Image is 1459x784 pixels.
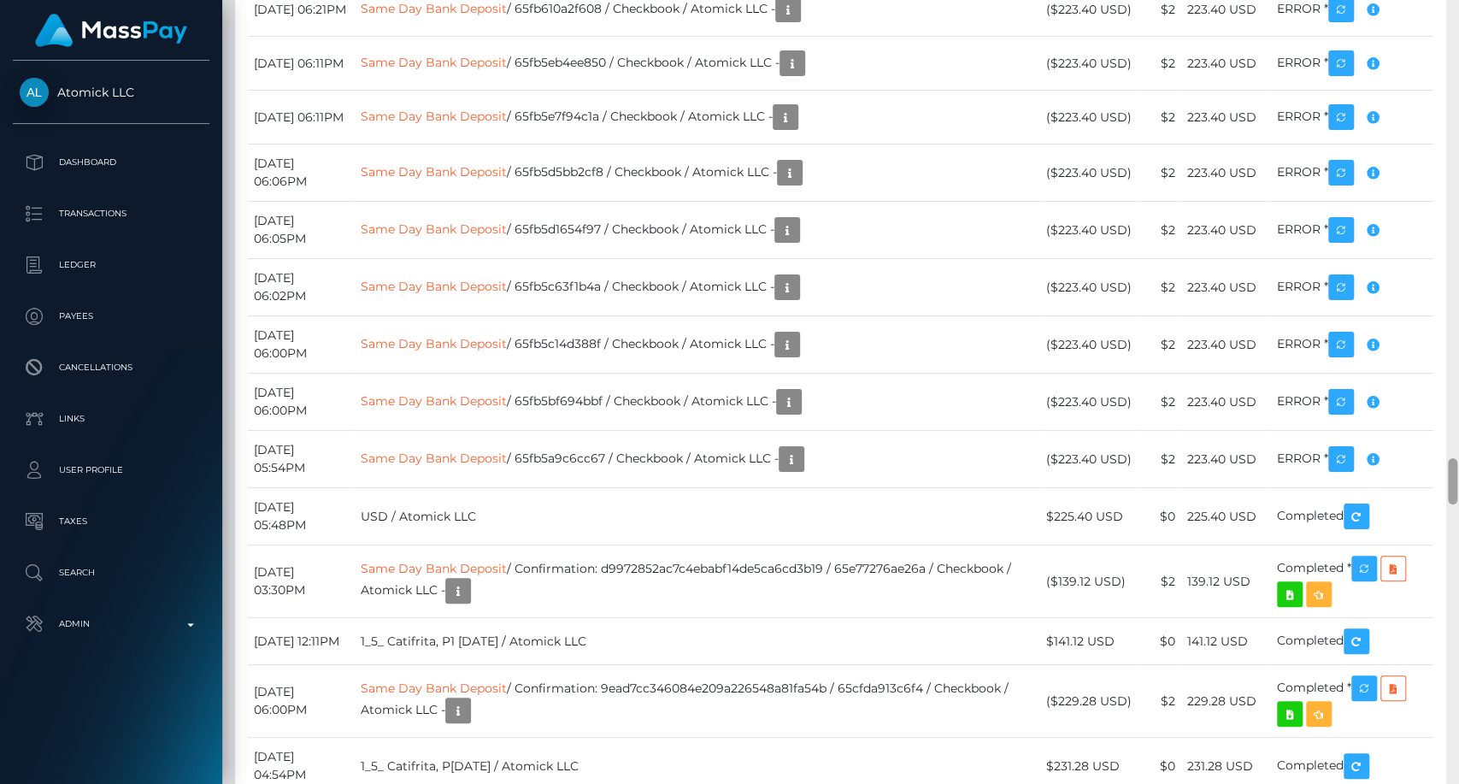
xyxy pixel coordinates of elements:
[13,192,209,235] a: Transactions
[1181,316,1271,374] td: 223.40 USD
[1138,545,1181,618] td: $2
[1040,144,1138,202] td: ($223.40 USD)
[13,398,209,440] a: Links
[248,618,355,665] td: [DATE] 12:11PM
[361,109,507,124] a: Same Day Bank Deposit
[355,202,1040,259] td: / 65fb5d1654f97 / Checkbook / Atomick LLC -
[361,55,507,70] a: Same Day Bank Deposit
[355,316,1040,374] td: / 65fb5c14d388f / Checkbook / Atomick LLC -
[355,374,1040,431] td: / 65fb5bf694bbf / Checkbook / Atomick LLC -
[13,85,209,100] span: Atomick LLC
[13,500,209,543] a: Taxes
[361,681,507,696] a: Same Day Bank Deposit
[248,488,355,545] td: [DATE] 05:48PM
[355,488,1040,545] td: USD / Atomick LLC
[1138,144,1181,202] td: $2
[20,406,203,432] p: Links
[20,560,203,586] p: Search
[1181,545,1271,618] td: 139.12 USD
[13,603,209,645] a: Admin
[20,457,203,483] p: User Profile
[1181,144,1271,202] td: 223.40 USD
[20,509,203,534] p: Taxes
[1040,37,1138,91] td: ($223.40 USD)
[361,221,507,237] a: Same Day Bank Deposit
[1138,91,1181,144] td: $2
[1040,316,1138,374] td: ($223.40 USD)
[248,374,355,431] td: [DATE] 06:00PM
[13,141,209,184] a: Dashboard
[1271,91,1433,144] td: ERROR *
[1040,545,1138,618] td: ($139.12 USD)
[1181,374,1271,431] td: 223.40 USD
[13,295,209,338] a: Payees
[1138,259,1181,316] td: $2
[355,37,1040,91] td: / 65fb5eb4ee850 / Checkbook / Atomick LLC -
[13,449,209,492] a: User Profile
[1040,91,1138,144] td: ($223.40 USD)
[248,545,355,618] td: [DATE] 03:30PM
[20,150,203,175] p: Dashboard
[1138,488,1181,545] td: $0
[1181,665,1271,738] td: 229.28 USD
[1181,202,1271,259] td: 223.40 USD
[355,144,1040,202] td: / 65fb5d5bb2cf8 / Checkbook / Atomick LLC -
[1040,374,1138,431] td: ($223.40 USD)
[1271,202,1433,259] td: ERROR *
[1271,618,1433,665] td: Completed
[248,202,355,259] td: [DATE] 06:05PM
[1271,259,1433,316] td: ERROR *
[35,14,187,47] img: MassPay Logo
[248,144,355,202] td: [DATE] 06:06PM
[13,551,209,594] a: Search
[361,336,507,351] a: Same Day Bank Deposit
[1040,665,1138,738] td: ($229.28 USD)
[1181,259,1271,316] td: 223.40 USD
[248,316,355,374] td: [DATE] 06:00PM
[355,259,1040,316] td: / 65fb5c63f1b4a / Checkbook / Atomick LLC -
[248,91,355,144] td: [DATE] 06:11PM
[1138,431,1181,488] td: $2
[355,618,1040,665] td: 1_5_ Catifrita, P1 [DATE] / Atomick LLC
[1181,37,1271,91] td: 223.40 USD
[1181,618,1271,665] td: 141.12 USD
[1271,665,1433,738] td: Completed *
[20,78,49,107] img: Atomick LLC
[1040,259,1138,316] td: ($223.40 USD)
[20,252,203,278] p: Ledger
[361,164,507,180] a: Same Day Bank Deposit
[361,1,507,16] a: Same Day Bank Deposit
[1181,431,1271,488] td: 223.40 USD
[248,665,355,738] td: [DATE] 06:00PM
[13,244,209,286] a: Ledger
[1040,202,1138,259] td: ($223.40 USD)
[361,451,507,466] a: Same Day Bank Deposit
[1040,618,1138,665] td: $141.12 USD
[1138,202,1181,259] td: $2
[1271,488,1433,545] td: Completed
[20,304,203,329] p: Payees
[1271,144,1433,202] td: ERROR *
[1271,374,1433,431] td: ERROR *
[355,91,1040,144] td: / 65fb5e7f94c1a / Checkbook / Atomick LLC -
[20,355,203,380] p: Cancellations
[1271,316,1433,374] td: ERROR *
[1138,37,1181,91] td: $2
[361,561,507,576] a: Same Day Bank Deposit
[1138,374,1181,431] td: $2
[20,201,203,227] p: Transactions
[1181,91,1271,144] td: 223.40 USD
[13,346,209,389] a: Cancellations
[1271,37,1433,91] td: ERROR *
[1271,431,1433,488] td: ERROR *
[1138,665,1181,738] td: $2
[248,37,355,91] td: [DATE] 06:11PM
[1138,618,1181,665] td: $0
[248,431,355,488] td: [DATE] 05:54PM
[355,545,1040,618] td: / Confirmation: d9972852ac7c4ebabf14de5ca6cd3b19 / 65e77276ae26a / Checkbook / Atomick LLC -
[1138,316,1181,374] td: $2
[361,279,507,294] a: Same Day Bank Deposit
[355,431,1040,488] td: / 65fb5a9c6cc67 / Checkbook / Atomick LLC -
[248,259,355,316] td: [DATE] 06:02PM
[1181,488,1271,545] td: 225.40 USD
